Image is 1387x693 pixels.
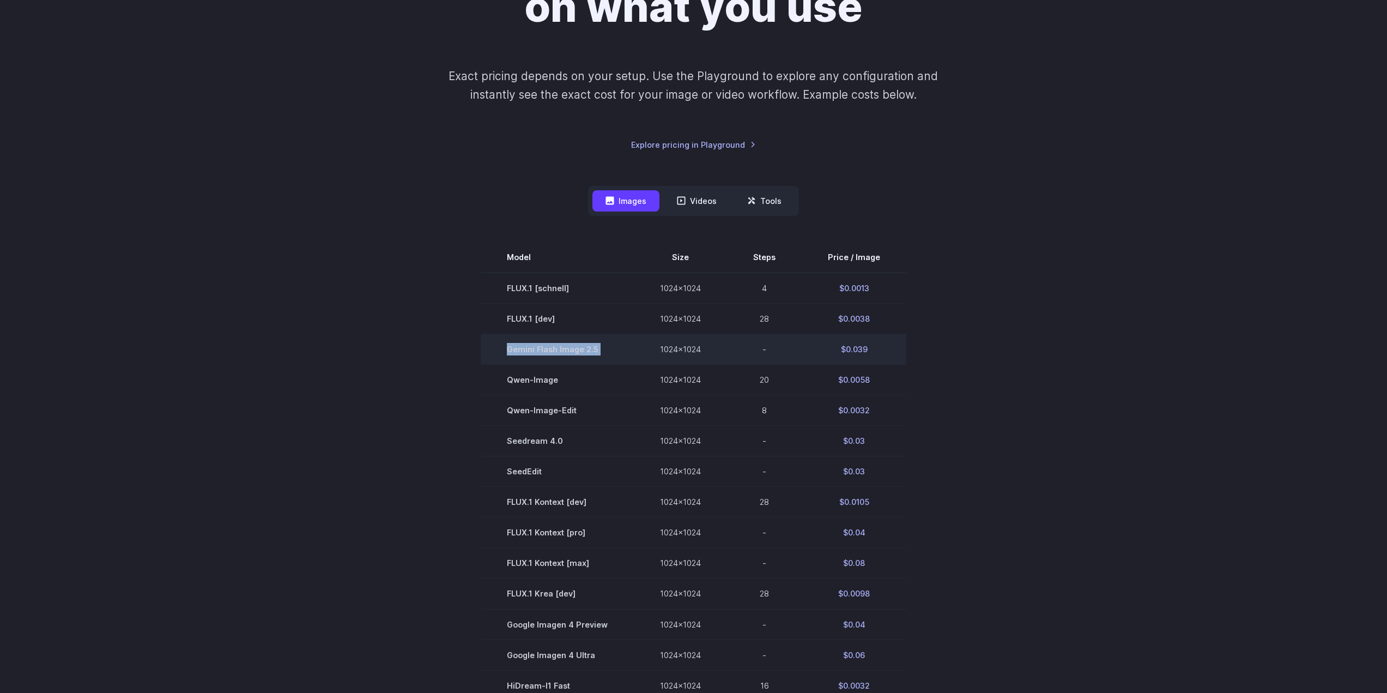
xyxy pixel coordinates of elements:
td: SeedEdit [481,456,634,487]
td: FLUX.1 Kontext [dev] [481,487,634,517]
td: Google Imagen 4 Ultra [481,640,634,670]
td: 1024x1024 [634,609,727,640]
td: 1024x1024 [634,548,727,578]
td: FLUX.1 Kontext [max] [481,548,634,578]
td: - [727,548,802,578]
td: $0.0105 [802,487,906,517]
td: - [727,456,802,487]
button: Videos [664,190,730,212]
td: $0.04 [802,609,906,640]
td: 1024x1024 [634,517,727,548]
td: FLUX.1 Kontext [pro] [481,517,634,548]
td: $0.04 [802,517,906,548]
td: 28 [727,578,802,609]
td: - [727,609,802,640]
button: Tools [734,190,795,212]
td: Seedream 4.0 [481,426,634,456]
th: Price / Image [802,242,906,273]
td: FLUX.1 Krea [dev] [481,578,634,609]
td: 1024x1024 [634,395,727,426]
th: Steps [727,242,802,273]
td: - [727,517,802,548]
td: 28 [727,487,802,517]
td: 8 [727,395,802,426]
td: Qwen-Image-Edit [481,395,634,426]
td: $0.0013 [802,273,906,304]
td: 1024x1024 [634,365,727,395]
td: 20 [727,365,802,395]
td: FLUX.1 [dev] [481,304,634,334]
p: Exact pricing depends on your setup. Use the Playground to explore any configuration and instantl... [428,67,959,104]
td: 1024x1024 [634,487,727,517]
a: Explore pricing in Playground [631,138,756,151]
span: Gemini Flash Image 2.5 [507,343,608,355]
th: Model [481,242,634,273]
td: $0.0098 [802,578,906,609]
td: $0.03 [802,456,906,487]
td: 1024x1024 [634,426,727,456]
td: - [727,426,802,456]
td: FLUX.1 [schnell] [481,273,634,304]
td: $0.0058 [802,365,906,395]
td: Google Imagen 4 Preview [481,609,634,640]
td: 1024x1024 [634,456,727,487]
td: $0.0032 [802,395,906,426]
td: $0.08 [802,548,906,578]
td: - [727,334,802,365]
td: 1024x1024 [634,334,727,365]
td: $0.03 [802,426,906,456]
td: 1024x1024 [634,304,727,334]
td: 1024x1024 [634,578,727,609]
td: $0.0038 [802,304,906,334]
td: 1024x1024 [634,640,727,670]
td: Qwen-Image [481,365,634,395]
td: $0.06 [802,640,906,670]
td: - [727,640,802,670]
th: Size [634,242,727,273]
button: Images [592,190,659,212]
td: 4 [727,273,802,304]
td: 28 [727,304,802,334]
td: 1024x1024 [634,273,727,304]
td: $0.039 [802,334,906,365]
